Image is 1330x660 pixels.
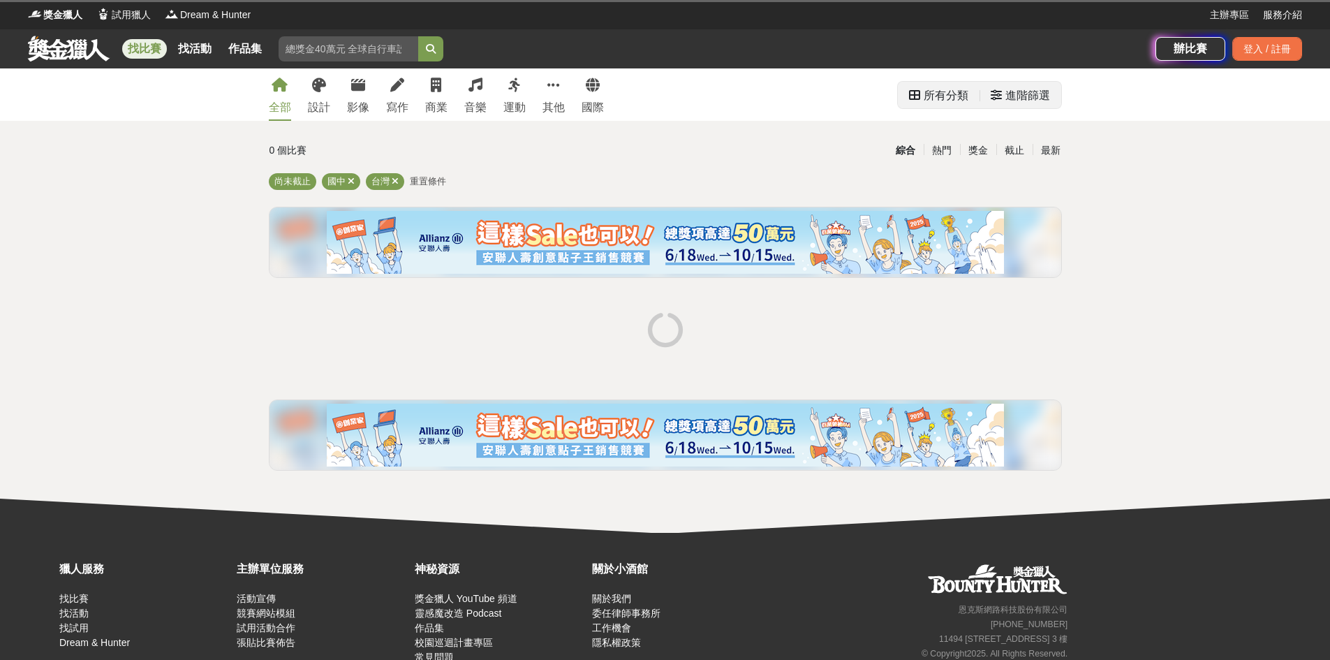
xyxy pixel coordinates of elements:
div: 獵人服務 [59,561,230,578]
input: 總獎金40萬元 全球自行車設計比賽 [279,36,418,61]
div: 商業 [425,99,448,116]
img: cf4fb443-4ad2-4338-9fa3-b46b0bf5d316.png [327,211,1004,274]
a: 找試用 [59,622,89,633]
div: 登入 / 註冊 [1232,37,1302,61]
a: 張貼比賽佈告 [237,637,295,648]
a: 競賽網站模組 [237,608,295,619]
img: Logo [96,7,110,21]
span: 試用獵人 [112,8,151,22]
div: 設計 [308,99,330,116]
a: Logo獎金獵人 [28,8,82,22]
a: 關於我們 [592,593,631,604]
div: 熱門 [924,138,960,163]
a: 委任律師事務所 [592,608,660,619]
a: 找活動 [59,608,89,619]
a: 其他 [542,68,565,121]
div: 進階篩選 [1005,82,1050,110]
div: 國際 [582,99,604,116]
small: 恩克斯網路科技股份有限公司 [959,605,1067,615]
div: 截止 [996,138,1033,163]
span: 重置條件 [410,176,446,186]
small: 11494 [STREET_ADDRESS] 3 樓 [939,634,1067,644]
a: 獎金獵人 YouTube 頻道 [415,593,517,604]
a: 找活動 [172,39,217,59]
div: 寫作 [386,99,408,116]
a: 活動宣傳 [237,593,276,604]
span: 台灣 [371,176,390,186]
div: 其他 [542,99,565,116]
a: 主辦專區 [1210,8,1249,22]
a: 工作機會 [592,622,631,633]
div: 0 個比賽 [269,138,533,163]
a: 運動 [503,68,526,121]
a: Dream & Hunter [59,637,130,648]
div: 音樂 [464,99,487,116]
span: 獎金獵人 [43,8,82,22]
a: 找比賽 [59,593,89,604]
a: 作品集 [415,622,444,633]
a: 音樂 [464,68,487,121]
div: 所有分類 [924,82,968,110]
a: 找比賽 [122,39,167,59]
a: LogoDream & Hunter [165,8,251,22]
div: 獎金 [960,138,996,163]
div: 神秘資源 [415,561,585,578]
a: 設計 [308,68,330,121]
a: 服務介紹 [1263,8,1302,22]
small: [PHONE_NUMBER] [991,619,1067,629]
div: 全部 [269,99,291,116]
a: 試用活動合作 [237,622,295,633]
img: Logo [28,7,42,21]
a: 商業 [425,68,448,121]
div: 最新 [1033,138,1069,163]
a: 辦比賽 [1155,37,1225,61]
div: 關於小酒館 [592,561,762,578]
a: 隱私權政策 [592,637,641,648]
span: Dream & Hunter [180,8,251,22]
div: 綜合 [887,138,924,163]
a: Logo試用獵人 [96,8,151,22]
a: 影像 [347,68,369,121]
span: 國中 [327,176,346,186]
div: 運動 [503,99,526,116]
div: 影像 [347,99,369,116]
small: © Copyright 2025 . All Rights Reserved. [922,649,1067,659]
div: 主辦單位服務 [237,561,407,578]
img: cf4fb443-4ad2-4338-9fa3-b46b0bf5d316.png [327,404,1004,467]
img: Logo [165,7,179,21]
a: 寫作 [386,68,408,121]
a: 作品集 [223,39,267,59]
span: 尚未截止 [274,176,311,186]
a: 校園巡迴計畫專區 [415,637,493,648]
a: 國際 [582,68,604,121]
a: 全部 [269,68,291,121]
a: 靈感魔改造 Podcast [415,608,501,619]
